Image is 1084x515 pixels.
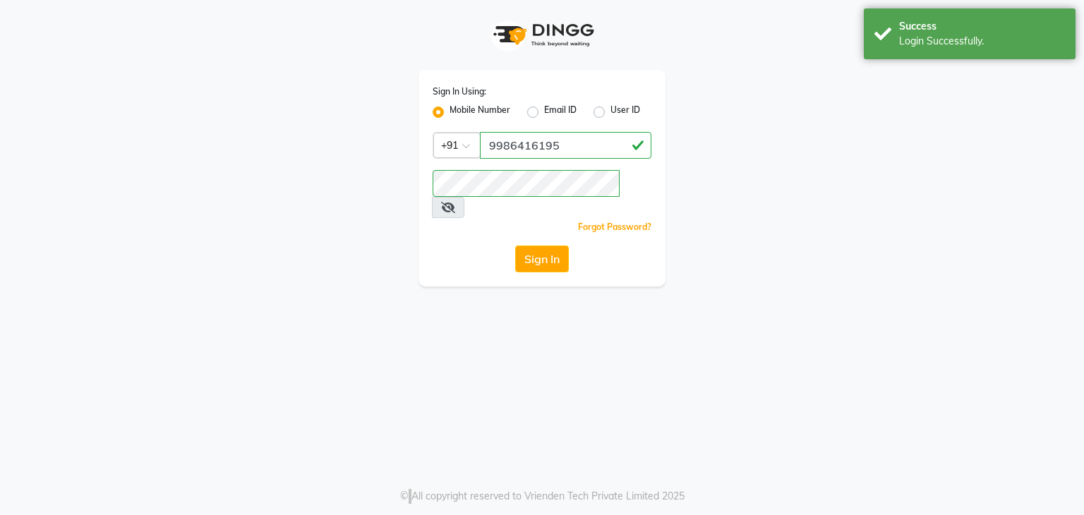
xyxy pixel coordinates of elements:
[486,14,598,56] img: logo1.svg
[433,85,486,98] label: Sign In Using:
[450,104,510,121] label: Mobile Number
[544,104,577,121] label: Email ID
[515,246,569,272] button: Sign In
[433,170,620,197] input: Username
[578,222,651,232] a: Forgot Password?
[899,19,1065,34] div: Success
[480,132,651,159] input: Username
[610,104,640,121] label: User ID
[899,34,1065,49] div: Login Successfully.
